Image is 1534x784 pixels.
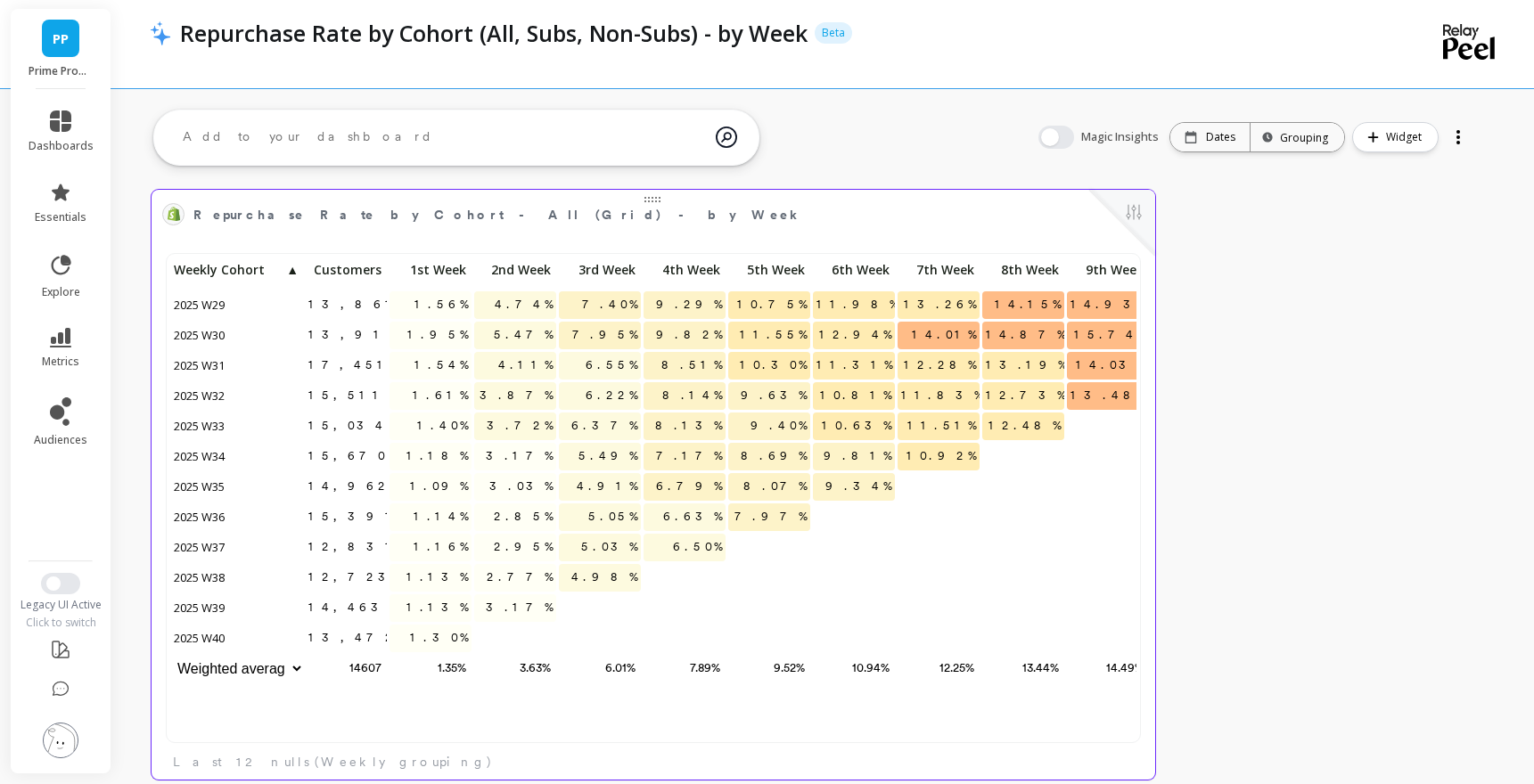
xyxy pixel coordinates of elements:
[305,473,395,500] span: 14,962
[474,655,556,682] p: 3.63%
[410,534,472,560] span: 1.16%
[582,352,641,379] span: 6.55%
[170,382,230,409] span: 2025 W32
[409,382,472,409] span: 1.61%
[490,503,556,530] span: 2.85%
[170,625,230,651] span: 2025 W40
[304,257,389,288] div: Toggle SortBy
[483,412,556,439] span: 3.72%
[1071,322,1149,348] span: 15.74%
[403,443,472,470] span: 1.18%
[813,257,895,282] p: 6th Week
[1267,129,1328,146] div: Grouping
[658,352,726,379] span: 8.51%
[898,257,980,282] p: 7th Week
[305,322,404,348] span: 13,916
[53,29,69,49] span: PP
[818,412,895,439] span: 10.63%
[476,382,556,409] span: 3.87%
[816,322,895,348] span: 12.94%
[403,564,472,591] span: 1.13%
[411,291,472,318] span: 1.56%
[813,352,896,379] span: 11.31%
[482,594,556,621] span: 3.17%
[410,503,472,530] span: 1.14%
[305,382,391,409] span: 15,511
[559,655,641,682] p: 6.01%
[478,263,551,277] span: 2nd Week
[734,291,810,318] span: 10.75%
[170,503,230,530] span: 2025 W36
[568,564,641,591] span: 4.98%
[305,503,404,530] span: 15,391
[652,322,726,348] span: 9.82%
[1067,257,1149,282] p: 9th Week
[305,534,404,560] span: 12,831
[473,257,558,288] div: Toggle SortBy
[898,382,986,409] span: 11.83%
[982,655,1064,682] p: 13.44%
[731,503,810,530] span: 7.97%
[986,263,1059,277] span: 8th Week
[284,263,299,277] span: ▲
[305,257,387,282] p: Customers
[582,382,641,409] span: 6.22%
[1206,130,1235,144] p: Dates
[904,412,980,439] span: 11.51%
[180,18,808,48] p: Repurchase Rate by Cohort (All, Subs, Non-Subs) - by Week
[193,202,1087,227] span: Repurchase Rate by Cohort - All (Grid) - by Week
[991,291,1064,318] span: 14.15%
[737,443,810,470] span: 8.69%
[747,412,810,439] span: 9.40%
[482,443,556,470] span: 3.17%
[308,263,381,277] span: Customers
[170,352,230,379] span: 2025 W31
[474,257,556,282] p: 2nd Week
[900,291,980,318] span: 13.26%
[562,263,636,277] span: 3rd Week
[578,291,641,318] span: 7.40%
[170,412,230,439] span: 2025 W33
[985,412,1064,439] span: 12.48%
[568,412,641,439] span: 6.37%
[569,322,641,348] span: 7.95%
[908,322,980,348] span: 14.01%
[1071,263,1144,277] span: 9th Week
[716,113,737,161] img: magic search icon
[740,473,810,500] span: 8.07%
[41,573,80,594] button: Switch to New UI
[1067,382,1153,409] span: 13.48%
[170,473,230,500] span: 2025 W35
[403,594,472,621] span: 1.13%
[170,257,304,282] p: Weekly Cohort
[170,594,230,621] span: 2025 W39
[490,534,556,560] span: 2.95%
[34,433,87,447] span: audiences
[150,20,171,45] img: header icon
[170,534,230,560] span: 2025 W37
[585,503,641,530] span: 5.05%
[652,473,726,500] span: 6.79%
[736,352,810,379] span: 10.30%
[982,382,1069,409] span: 12.73%
[486,473,556,500] span: 3.03%
[647,263,720,277] span: 4th Week
[813,655,895,682] p: 10.94%
[483,564,556,591] span: 2.77%
[1352,122,1439,152] button: Widget
[573,473,641,500] span: 4.91%
[173,753,309,771] span: Last 12 nulls
[414,412,472,439] span: 1.40%
[406,473,472,500] span: 1.09%
[43,723,78,758] img: profile picture
[305,564,402,591] span: 12,723
[652,291,726,318] span: 9.29%
[491,291,556,318] span: 4.74%
[728,257,810,282] p: 5th Week
[406,625,472,651] span: 1.30%
[193,206,802,225] span: Repurchase Rate by Cohort - All (Grid) - by Week
[1066,257,1151,288] div: Toggle SortBy
[305,655,387,682] p: 14607
[170,291,230,318] span: 2025 W29
[1081,128,1162,146] span: Magic Insights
